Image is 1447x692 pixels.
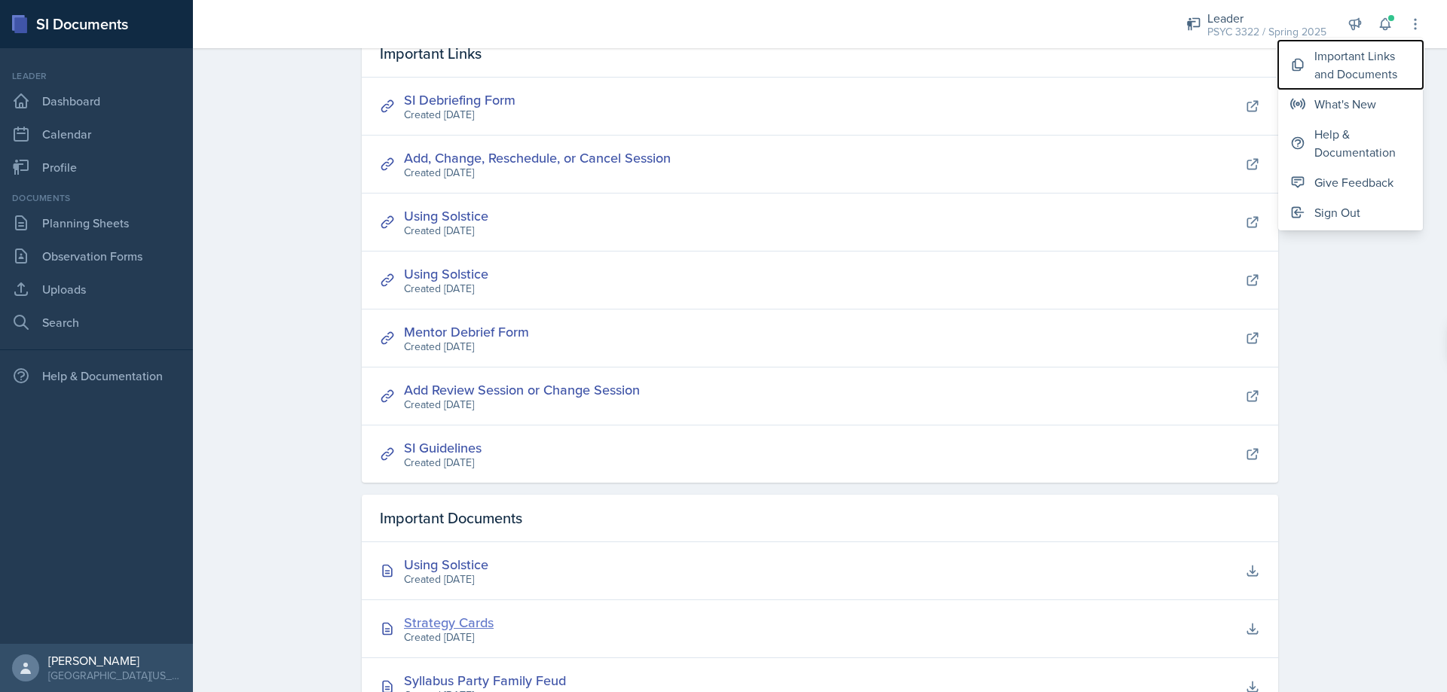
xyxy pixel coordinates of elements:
button: Important Links and Documents [1278,41,1423,89]
div: Give Feedback [1314,173,1393,191]
a: Add Review Session or Change Session [404,380,640,399]
a: Using Solstice [404,206,488,225]
button: Help & Documentation [1278,119,1423,167]
div: [PERSON_NAME] [48,653,181,668]
div: Syllabus Party Family Feud [404,670,566,690]
a: Add, Change, Reschedule, or Cancel Session [404,148,671,167]
div: Using Solstice [404,554,488,575]
a: Observation Forms [6,241,187,271]
a: Uploads [6,274,187,304]
div: Created [DATE] [404,339,529,355]
span: Important Documents [380,507,522,529]
div: Created [DATE] [404,165,671,181]
div: Created [DATE] [404,572,488,587]
div: PSYC 3322 / Spring 2025 [1207,24,1326,40]
div: Help & Documentation [6,361,187,391]
a: SI Guidelines [404,438,482,457]
div: Leader [1207,9,1326,27]
div: Documents [6,191,187,205]
a: Profile [6,152,187,182]
div: What's New [1314,95,1376,113]
a: Using Solstice [404,264,488,283]
a: Planning Sheets [6,208,187,238]
div: Sign Out [1314,203,1360,221]
div: Important Links and Documents [1314,47,1411,83]
div: Leader [6,69,187,83]
div: [GEOGRAPHIC_DATA][US_STATE] [48,668,181,683]
div: Created [DATE] [404,223,488,239]
div: Created [DATE] [404,455,482,471]
div: Created [DATE] [404,281,488,297]
a: Mentor Debrief Form [404,322,529,341]
div: Created [DATE] [404,107,515,123]
a: Calendar [6,119,187,149]
div: Created [DATE] [404,397,640,413]
a: Search [6,307,187,337]
button: Sign Out [1278,197,1423,227]
div: Strategy Cards [404,612,494,633]
button: Give Feedback [1278,167,1423,197]
button: What's New [1278,89,1423,119]
a: SI Debriefing Form [404,90,515,109]
span: Important Links [380,42,482,65]
div: Created [DATE] [404,630,494,645]
div: Help & Documentation [1314,125,1411,161]
a: Dashboard [6,86,187,116]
